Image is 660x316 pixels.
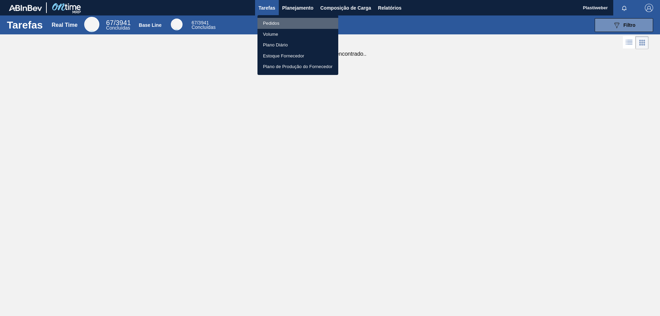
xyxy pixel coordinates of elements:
a: Plano de Produção do Fornecedor [257,61,338,72]
a: Plano Diário [257,40,338,51]
a: Volume [257,29,338,40]
a: Estoque Fornecedor [257,51,338,62]
a: Pedidos [257,18,338,29]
